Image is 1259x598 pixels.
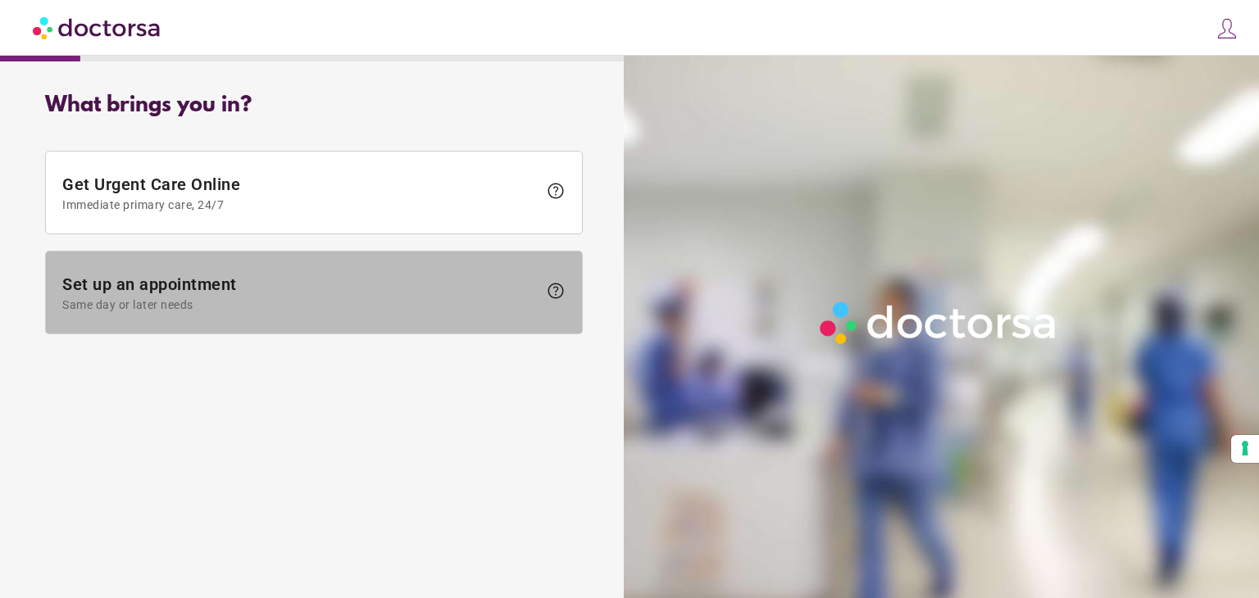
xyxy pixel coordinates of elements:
[33,9,162,46] img: Doctorsa.com
[62,298,538,311] span: Same day or later needs
[813,295,1065,351] img: Logo-Doctorsa-trans-White-partial-flat.png
[1231,435,1259,463] button: Your consent preferences for tracking technologies
[45,93,583,118] div: What brings you in?
[1216,17,1239,40] img: icons8-customer-100.png
[546,181,566,201] span: help
[62,198,538,211] span: Immediate primary care, 24/7
[546,281,566,301] span: help
[62,274,538,311] span: Set up an appointment
[62,174,538,211] span: Get Urgent Care Online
